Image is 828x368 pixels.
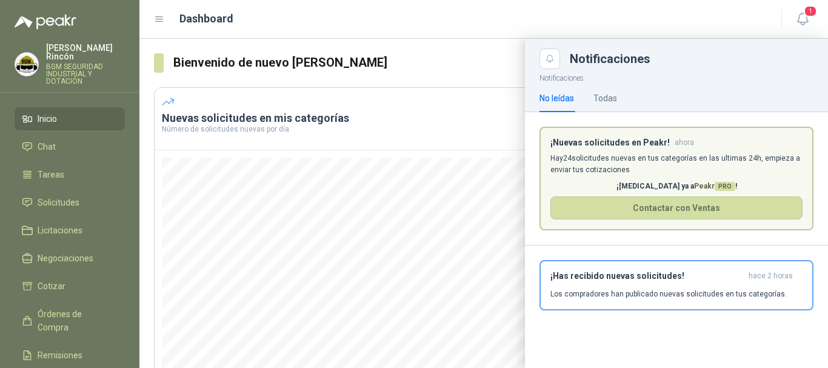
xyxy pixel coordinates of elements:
span: hace 2 horas [749,271,793,281]
a: Cotizar [15,275,125,298]
span: Solicitudes [38,196,79,209]
h1: Dashboard [179,10,233,27]
span: Tareas [38,168,64,181]
span: Cotizar [38,279,65,293]
h3: ¡Has recibido nuevas solicitudes! [550,271,744,281]
h3: ¡Nuevas solicitudes en Peakr! [550,138,670,148]
p: Notificaciones [525,69,828,84]
span: Negociaciones [38,252,93,265]
span: Peakr [694,182,735,190]
span: Inicio [38,112,57,125]
span: Remisiones [38,349,82,362]
span: Chat [38,140,56,153]
span: ahora [675,138,694,148]
button: ¡Has recibido nuevas solicitudes!hace 2 horas Los compradores han publicado nuevas solicitudes en... [539,260,813,310]
a: Solicitudes [15,191,125,214]
p: ¡[MEDICAL_DATA] ya a ! [550,181,803,192]
img: Logo peakr [15,15,76,29]
p: Los compradores han publicado nuevas solicitudes en tus categorías. [550,289,787,299]
button: Contactar con Ventas [550,196,803,219]
div: No leídas [539,92,574,105]
span: Licitaciones [38,224,82,237]
div: Notificaciones [570,53,813,65]
a: Negociaciones [15,247,125,270]
a: Tareas [15,163,125,186]
a: Remisiones [15,344,125,367]
img: Company Logo [15,53,38,76]
p: [PERSON_NAME] Rincón [46,44,125,61]
div: Todas [593,92,617,105]
button: Close [539,49,560,69]
a: Órdenes de Compra [15,303,125,339]
span: PRO [715,182,735,191]
span: Órdenes de Compra [38,307,113,334]
p: BGM SEGURIDAD INDUSTRIAL Y DOTACIÓN [46,63,125,85]
button: 1 [792,8,813,30]
a: Licitaciones [15,219,125,242]
p: Hay 24 solicitudes nuevas en tus categorías en las ultimas 24h, empieza a enviar tus cotizaciones [550,153,803,176]
span: 1 [804,5,817,17]
a: Chat [15,135,125,158]
a: Inicio [15,107,125,130]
